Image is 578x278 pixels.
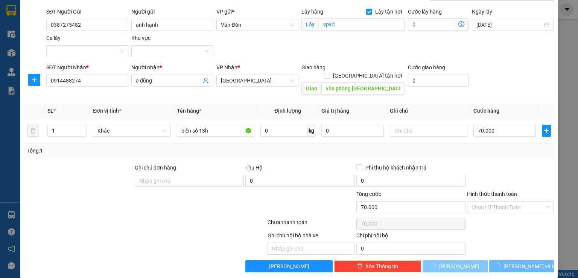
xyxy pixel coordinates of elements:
th: Ghi chú [387,104,470,118]
span: VP Nhận [216,64,237,70]
span: loading [495,263,503,269]
span: Hà Nội [221,75,294,86]
div: Chi phí nội bộ [356,231,465,243]
button: deleteXóa Thông tin [334,260,421,272]
div: Người gửi [131,8,213,16]
input: 0 [321,125,384,137]
span: SL [47,108,53,114]
div: Ghi chú nội bộ nhà xe [268,231,354,243]
span: [PERSON_NAME] và In [503,262,556,270]
input: VD: Bàn, Ghế [177,125,254,137]
button: plus [28,74,40,86]
input: Cước giao hàng [408,75,469,87]
input: Cước lấy hàng [408,18,454,31]
div: Chưa thanh toán [267,218,355,231]
button: plus [542,125,551,137]
button: [PERSON_NAME] và In [489,260,554,272]
label: Ngày lấy [472,9,492,15]
span: Tên hàng [177,108,201,114]
span: Giá trị hàng [321,108,349,114]
span: Thu Hộ [245,165,263,171]
span: user-add [203,78,209,84]
span: Đơn vị tính [93,108,121,114]
span: Giao [301,82,321,95]
span: loading [431,263,439,269]
button: [PERSON_NAME] [423,260,488,272]
span: Lấy [301,18,319,31]
span: Phí thu hộ khách nhận trả [362,163,429,172]
span: Lấy hàng [301,9,323,15]
span: [GEOGRAPHIC_DATA] tận nơi [330,72,405,80]
span: Xóa Thông tin [365,262,398,270]
label: Cước giao hàng [408,64,445,70]
label: Ca lấy [46,35,61,41]
div: Người nhận [131,63,213,72]
span: kg [308,125,315,137]
div: Khu vực [131,34,213,42]
label: Cước lấy hàng [408,9,442,15]
input: Ngày lấy [476,21,543,29]
span: Cước hàng [473,108,499,114]
div: SĐT Người Nhận [46,63,128,72]
span: Giao hàng [301,64,326,70]
input: Ghi chú đơn hàng [135,175,244,187]
span: Lấy tận nơi [372,8,405,16]
label: Ghi chú đơn hàng [135,165,176,171]
div: SĐT Người Gửi [46,8,128,16]
span: dollar-circle [458,21,464,27]
span: Định lượng [274,108,301,114]
div: Tổng: 1 [27,147,224,155]
span: Tổng cước [356,191,381,197]
span: Vân Đồn [221,19,294,31]
input: Lấy tận nơi [319,18,405,31]
span: Khác [97,125,166,136]
label: Hình thức thanh toán [467,191,517,197]
input: Dọc đường [321,82,405,95]
span: plus [29,77,40,83]
span: [PERSON_NAME] [269,262,309,270]
span: plus [542,128,551,134]
button: [PERSON_NAME] [245,260,332,272]
span: delete [357,263,362,269]
input: Nhập ghi chú [268,243,354,255]
input: Ghi Chú [390,125,467,137]
button: delete [27,125,39,137]
span: [PERSON_NAME] [439,262,479,270]
div: VP gửi [216,8,298,16]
